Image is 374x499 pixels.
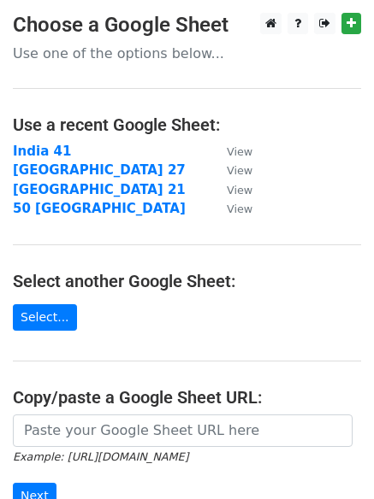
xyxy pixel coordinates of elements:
a: India 41 [13,144,71,159]
a: [GEOGRAPHIC_DATA] 27 [13,162,186,178]
h4: Use a recent Google Sheet: [13,114,361,135]
h4: Copy/paste a Google Sheet URL: [13,387,361,408]
h4: Select another Google Sheet: [13,271,361,291]
small: Example: [URL][DOMAIN_NAME] [13,450,188,463]
a: View [210,182,252,197]
a: View [210,201,252,216]
small: View [227,164,252,177]
a: [GEOGRAPHIC_DATA] 21 [13,182,186,197]
h3: Choose a Google Sheet [13,13,361,38]
small: View [227,203,252,215]
a: View [210,144,252,159]
small: View [227,145,252,158]
p: Use one of the options below... [13,44,361,62]
a: Select... [13,304,77,331]
input: Paste your Google Sheet URL here [13,414,353,447]
small: View [227,184,252,197]
a: 50 [GEOGRAPHIC_DATA] [13,201,186,216]
a: View [210,162,252,178]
